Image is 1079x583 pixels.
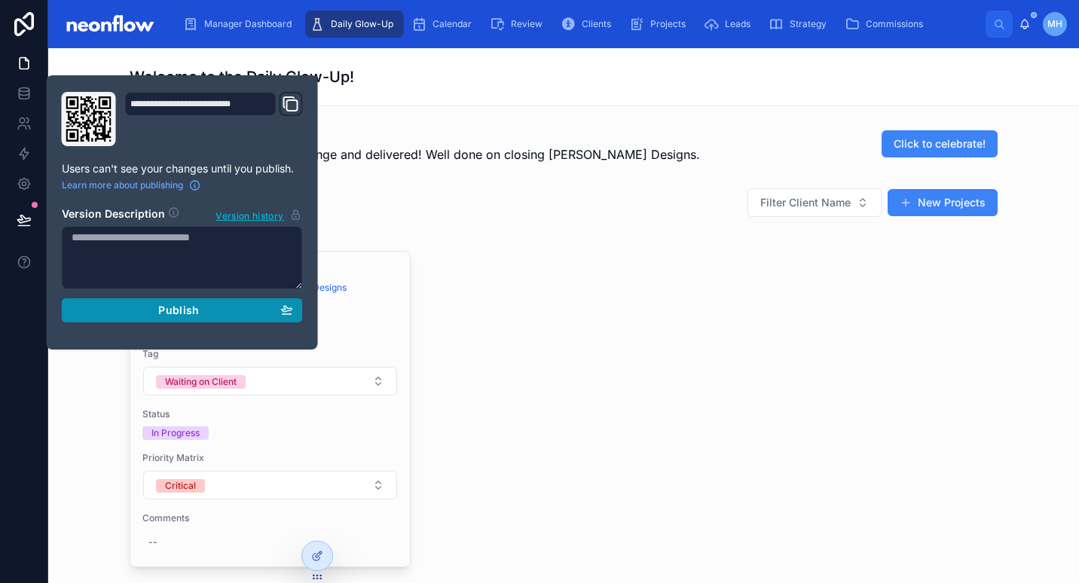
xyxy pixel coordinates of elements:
[747,188,882,217] button: Select Button
[511,18,543,30] span: Review
[130,251,411,567] a: Client NameBarpenny Interiors t/a [PERSON_NAME] DesignsProject TitleOnboarding Tasks - AdminTagSe...
[305,11,404,38] a: Daily Glow-Up
[142,512,398,524] span: Comments
[215,206,302,223] button: Version history
[148,536,157,548] div: --
[143,471,397,499] button: Select Button
[840,11,934,38] a: Commissions
[433,18,472,30] span: Calendar
[62,179,201,191] a: Learn more about publishing
[582,18,611,30] span: Clients
[142,408,398,420] span: Status
[171,8,986,41] div: scrollable content
[62,161,303,176] p: Users can't see your changes until you publish.
[1047,18,1062,30] span: MH
[407,11,482,38] a: Calendar
[215,207,283,222] span: Version history
[650,18,686,30] span: Projects
[764,11,837,38] a: Strategy
[725,18,750,30] span: Leads
[625,11,696,38] a: Projects
[331,18,393,30] span: Daily Glow-Up
[204,18,292,30] span: Manager Dashboard
[882,130,998,157] button: Click to celebrate!
[894,136,986,151] span: Click to celebrate!
[485,11,553,38] a: Review
[143,367,397,395] button: Select Button
[888,189,998,216] button: New Projects
[142,348,398,360] span: Tag
[62,298,303,322] button: Publish
[699,11,761,38] a: Leads
[130,145,700,163] span: [PERSON_NAME] took the challenge and delivered! Well done on closing [PERSON_NAME] Designs.
[130,124,700,145] h1: New Client Success
[130,66,354,87] h1: Welcome to the Daily Glow-Up!
[62,206,165,223] h2: Version Description
[142,452,398,464] span: Priority Matrix
[62,179,183,191] span: Learn more about publishing
[790,18,827,30] span: Strategy
[165,479,196,493] div: Critical
[125,92,303,146] div: Domain and Custom Link
[866,18,923,30] span: Commissions
[760,195,851,210] span: Filter Client Name
[179,11,302,38] a: Manager Dashboard
[165,375,237,389] div: Waiting on Client
[151,426,200,440] div: In Progress
[556,11,622,38] a: Clients
[60,12,159,36] img: App logo
[158,304,199,317] span: Publish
